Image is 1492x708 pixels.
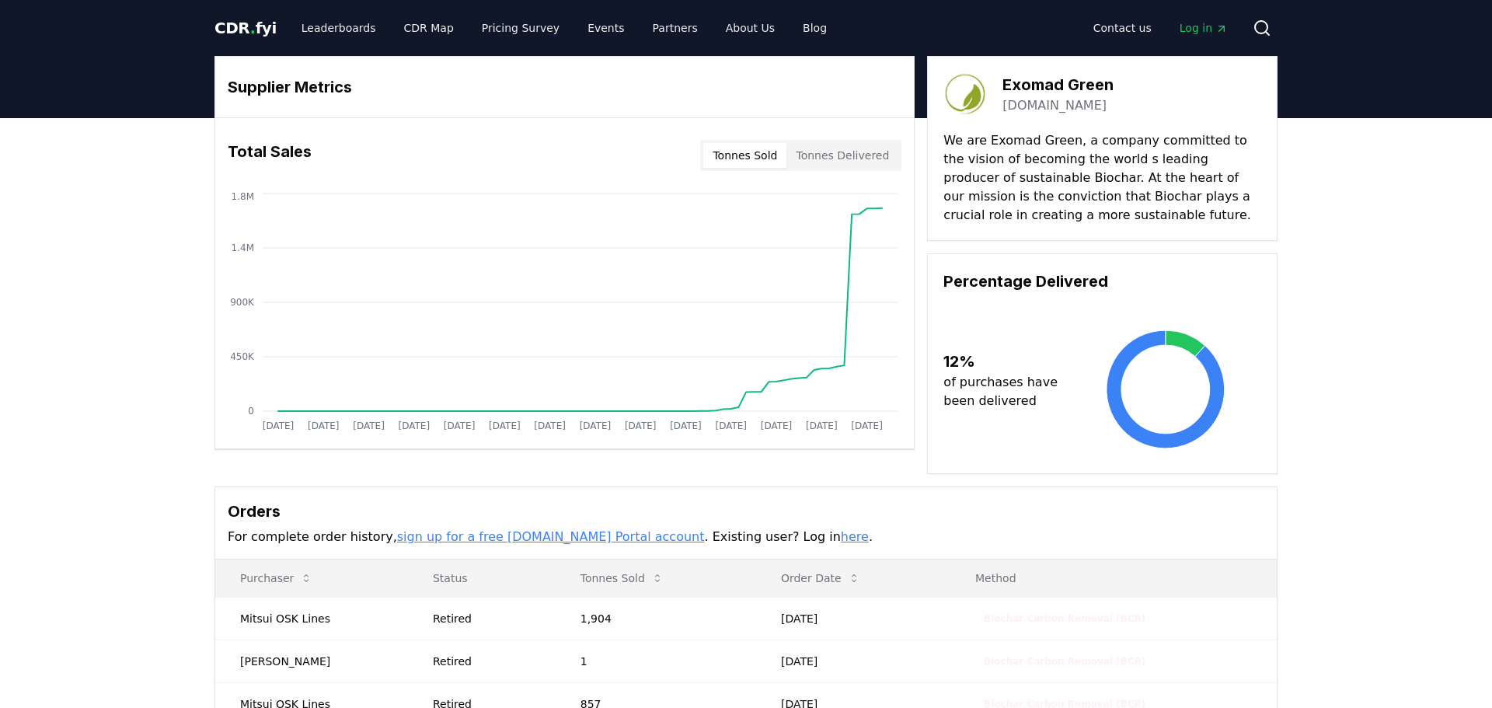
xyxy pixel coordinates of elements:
[943,350,1070,373] h3: 12 %
[228,500,1264,523] h3: Orders
[943,270,1261,293] h3: Percentage Delivered
[433,654,543,669] div: Retired
[420,570,543,586] p: Status
[713,14,787,42] a: About Us
[228,528,1264,546] p: For complete order history, . Existing user? Log in .
[489,420,521,431] tspan: [DATE]
[1081,14,1164,42] a: Contact us
[444,420,476,431] tspan: [DATE]
[248,406,254,417] tspan: 0
[228,75,901,99] h3: Supplier Metrics
[469,14,572,42] a: Pricing Survey
[761,420,793,431] tspan: [DATE]
[963,570,1264,586] p: Method
[715,420,747,431] tspan: [DATE]
[975,610,1154,627] div: Biochar Carbon Removal (BCR)
[575,14,636,42] a: Events
[263,420,295,431] tspan: [DATE]
[392,14,466,42] a: CDR Map
[943,131,1261,225] p: We are Exomad Green, a company committed to the vision of becoming the world s leading producer o...
[786,143,898,168] button: Tonnes Delivered
[433,611,543,626] div: Retired
[1180,20,1228,36] span: Log in
[625,420,657,431] tspan: [DATE]
[640,14,710,42] a: Partners
[1002,96,1107,115] a: [DOMAIN_NAME]
[703,143,786,168] button: Tonnes Sold
[556,597,756,640] td: 1,904
[806,420,838,431] tspan: [DATE]
[228,140,312,171] h3: Total Sales
[397,529,705,544] a: sign up for a free [DOMAIN_NAME] Portal account
[756,597,950,640] td: [DATE]
[289,14,389,42] a: Leaderboards
[289,14,839,42] nav: Main
[943,72,987,116] img: Exomad Green-logo
[670,420,702,431] tspan: [DATE]
[841,529,869,544] a: here
[230,297,255,308] tspan: 900K
[1002,73,1114,96] h3: Exomad Green
[399,420,431,431] tspan: [DATE]
[769,563,873,594] button: Order Date
[568,563,676,594] button: Tonnes Sold
[232,242,254,253] tspan: 1.4M
[975,653,1154,670] div: Biochar Carbon Removal (BCR)
[215,597,408,640] td: Mitsui OSK Lines
[851,420,883,431] tspan: [DATE]
[250,19,256,37] span: .
[353,420,385,431] tspan: [DATE]
[308,420,340,431] tspan: [DATE]
[790,14,839,42] a: Blog
[1081,14,1240,42] nav: Main
[756,640,950,682] td: [DATE]
[556,640,756,682] td: 1
[580,420,612,431] tspan: [DATE]
[943,373,1070,410] p: of purchases have been delivered
[215,640,408,682] td: [PERSON_NAME]
[228,563,325,594] button: Purchaser
[214,17,277,39] a: CDR.fyi
[534,420,566,431] tspan: [DATE]
[214,19,277,37] span: CDR fyi
[230,351,255,362] tspan: 450K
[232,191,254,202] tspan: 1.8M
[1167,14,1240,42] a: Log in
